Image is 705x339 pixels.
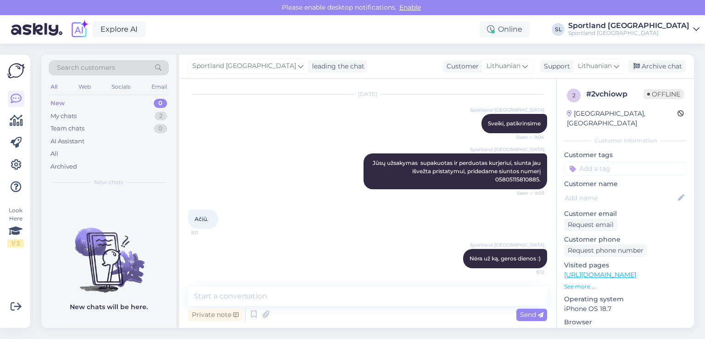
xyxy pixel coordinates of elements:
[155,112,167,121] div: 2
[564,136,687,145] div: Customer information
[7,239,24,248] div: 1 / 3
[552,23,565,36] div: SL
[564,282,687,291] p: See more ...
[564,327,687,337] p: Safari 26.0.1
[150,81,169,93] div: Email
[564,150,687,160] p: Customer tags
[49,81,59,93] div: All
[94,178,123,186] span: New chats
[564,294,687,304] p: Operating system
[540,62,570,71] div: Support
[510,134,544,141] span: Seen ✓ 9:04
[373,159,544,183] span: Jūsų užsakymas supakuotas ir perduotas kurjeriui, siunta jau išvežta pristatymui, pridedame siunt...
[564,219,617,231] div: Request email
[154,99,167,108] div: 0
[572,92,576,99] span: 2
[568,22,689,29] div: Sportland [GEOGRAPHIC_DATA]
[41,211,176,294] img: No chats
[520,311,543,319] span: Send
[568,29,689,37] div: Sportland [GEOGRAPHIC_DATA]
[643,89,684,99] span: Offline
[93,22,145,37] a: Explore AI
[443,62,479,71] div: Customer
[564,317,687,327] p: Browser
[628,60,686,73] div: Archive chat
[564,162,687,175] input: Add a tag
[57,63,115,73] span: Search customers
[565,193,676,203] input: Add name
[7,206,24,248] div: Look Here
[50,149,58,158] div: All
[564,209,687,219] p: Customer email
[7,62,25,79] img: Askly Logo
[397,3,424,11] span: Enable
[564,304,687,314] p: iPhone OS 18.7
[50,124,84,133] div: Team chats
[510,190,544,197] span: Seen ✓ 9:05
[470,242,544,249] span: Sportland [GEOGRAPHIC_DATA]
[564,260,687,270] p: Visited pages
[110,81,132,93] div: Socials
[154,124,167,133] div: 0
[470,255,541,262] span: Nėra už ką, geros dienos :)
[195,215,208,222] span: Ačiū.
[488,120,541,127] span: Sveiki, patikrinsime
[564,179,687,189] p: Customer name
[50,99,65,108] div: New
[70,20,89,39] img: explore-ai
[188,309,242,321] div: Private note
[470,107,544,113] span: Sportland [GEOGRAPHIC_DATA]
[578,61,612,71] span: Lithuanian
[188,90,547,98] div: [DATE]
[567,109,677,128] div: [GEOGRAPHIC_DATA], [GEOGRAPHIC_DATA]
[480,21,530,38] div: Online
[50,162,77,171] div: Archived
[191,229,225,236] span: 9:11
[564,244,647,257] div: Request phone number
[50,112,77,121] div: My chats
[77,81,93,93] div: Web
[487,61,520,71] span: Lithuanian
[510,269,544,276] span: 9:12
[564,235,687,244] p: Customer phone
[564,271,636,279] a: [URL][DOMAIN_NAME]
[50,137,84,146] div: AI Assistant
[70,302,148,312] p: New chats will be here.
[568,22,699,37] a: Sportland [GEOGRAPHIC_DATA]Sportland [GEOGRAPHIC_DATA]
[192,61,296,71] span: Sportland [GEOGRAPHIC_DATA]
[470,146,544,153] span: Sportland [GEOGRAPHIC_DATA]
[308,62,364,71] div: leading the chat
[586,89,643,100] div: # 2vchiowp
